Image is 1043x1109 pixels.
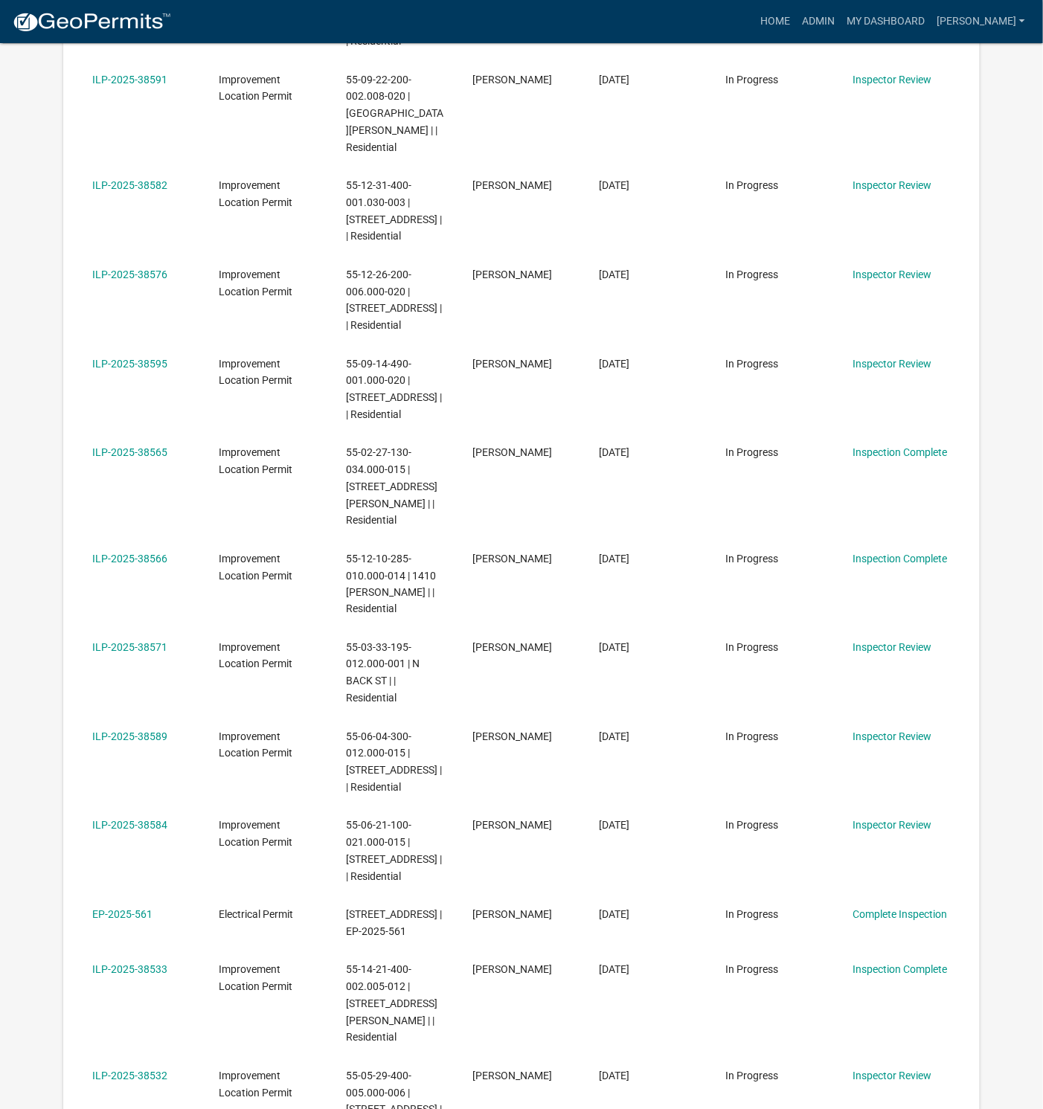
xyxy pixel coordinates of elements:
[219,179,293,208] span: Improvement Location Permit
[726,964,779,976] span: In Progress
[853,269,931,280] a: Inspector Review
[472,269,552,280] span: tinashe viriri
[726,909,779,921] span: In Progress
[599,964,629,976] span: 07/28/2025
[726,446,779,458] span: In Progress
[92,446,167,458] a: ILP-2025-38565
[726,642,779,654] span: In Progress
[346,74,443,153] span: 55-09-22-200-002.008-020 | E FRANKLIN RIDGE LN | | Residential
[853,909,947,921] a: Complete Inspection
[472,909,552,921] span: Shawn White
[219,446,293,475] span: Improvement Location Permit
[92,553,167,565] a: ILP-2025-38566
[92,909,153,921] a: EP-2025-561
[853,820,931,832] a: Inspector Review
[346,358,442,420] span: 55-09-14-490-001.000-020 | 3275 N MAPLE TURN LN | | Residential
[346,731,442,794] span: 55-06-04-300-012.000-015 | 11200 N KITCHEN RD | | Residential
[472,358,552,370] span: Ronald F Eckert
[472,179,552,191] span: Katie Colon
[853,964,947,976] a: Inspection Complete
[346,446,437,526] span: 55-02-27-130-034.000-015 | 13807 N KENNARD WAY | | Residential
[853,74,931,86] a: Inspector Review
[92,731,167,743] a: ILP-2025-38589
[599,358,629,370] span: 08/19/2025
[726,820,779,832] span: In Progress
[472,964,552,976] span: Steven Stout
[853,1070,931,1082] a: Inspector Review
[796,7,841,36] a: Admin
[219,1070,293,1099] span: Improvement Location Permit
[219,820,293,849] span: Improvement Location Permit
[92,642,167,654] a: ILP-2025-38571
[931,7,1031,36] a: [PERSON_NAME]
[726,358,779,370] span: In Progress
[346,642,420,704] span: 55-03-33-195-012.000-001 | N BACK ST | | Residential
[726,179,779,191] span: In Progress
[754,7,796,36] a: Home
[599,269,629,280] span: 08/22/2025
[472,553,552,565] span: Laurie Parson
[219,358,293,387] span: Improvement Location Permit
[219,909,294,921] span: Electrical Permit
[92,964,167,976] a: ILP-2025-38533
[92,74,167,86] a: ILP-2025-38591
[92,358,167,370] a: ILP-2025-38595
[219,964,293,993] span: Improvement Location Permit
[472,642,552,654] span: Donna
[472,74,552,86] span: Crystal Waltz
[346,820,442,882] span: 55-06-21-100-021.000-015 | 8506 N KITCHEN RD | | Residential
[472,446,552,458] span: Cindy Thrasher
[599,553,629,565] span: 08/15/2025
[219,553,293,582] span: Improvement Location Permit
[92,269,167,280] a: ILP-2025-38576
[599,820,629,832] span: 08/04/2025
[599,446,629,458] span: 08/16/2025
[219,74,293,103] span: Improvement Location Permit
[92,179,167,191] a: ILP-2025-38582
[599,909,629,921] span: 07/30/2025
[599,179,629,191] span: 08/25/2025
[599,642,629,654] span: 08/12/2025
[472,820,552,832] span: Gwyn E. Myrick
[346,269,442,331] span: 55-12-26-200-006.000-020 | 4070 S LONDON DR | | Residential
[219,731,293,760] span: Improvement Location Permit
[853,731,931,743] a: Inspector Review
[599,74,629,86] span: 08/28/2025
[726,553,779,565] span: In Progress
[853,553,947,565] a: Inspection Complete
[726,269,779,280] span: In Progress
[599,731,629,743] span: 08/11/2025
[472,731,552,743] span: Matthew Clark
[853,179,931,191] a: Inspector Review
[726,1070,779,1082] span: In Progress
[92,820,167,832] a: ILP-2025-38584
[726,74,779,86] span: In Progress
[853,642,931,654] a: Inspector Review
[853,358,931,370] a: Inspector Review
[92,1070,167,1082] a: ILP-2025-38532
[472,1070,552,1082] span: Mary Jayne Sproles
[853,446,947,458] a: Inspection Complete
[219,269,293,298] span: Improvement Location Permit
[219,642,293,671] span: Improvement Location Permit
[841,7,931,36] a: My Dashboard
[346,553,436,615] span: 55-12-10-285-010.000-014 | 1410 JENNIFER LN | | Residential
[346,964,437,1044] span: 55-14-21-400-002.005-012 | 3704 S Whetstine Road | | Residential
[346,909,442,938] span: 6835 WAVERLY RD | EP-2025-561
[726,731,779,743] span: In Progress
[346,179,442,242] span: 55-12-31-400-001.030-003 | 7611 W MINOR CT | | Residential
[599,1070,629,1082] span: 07/28/2025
